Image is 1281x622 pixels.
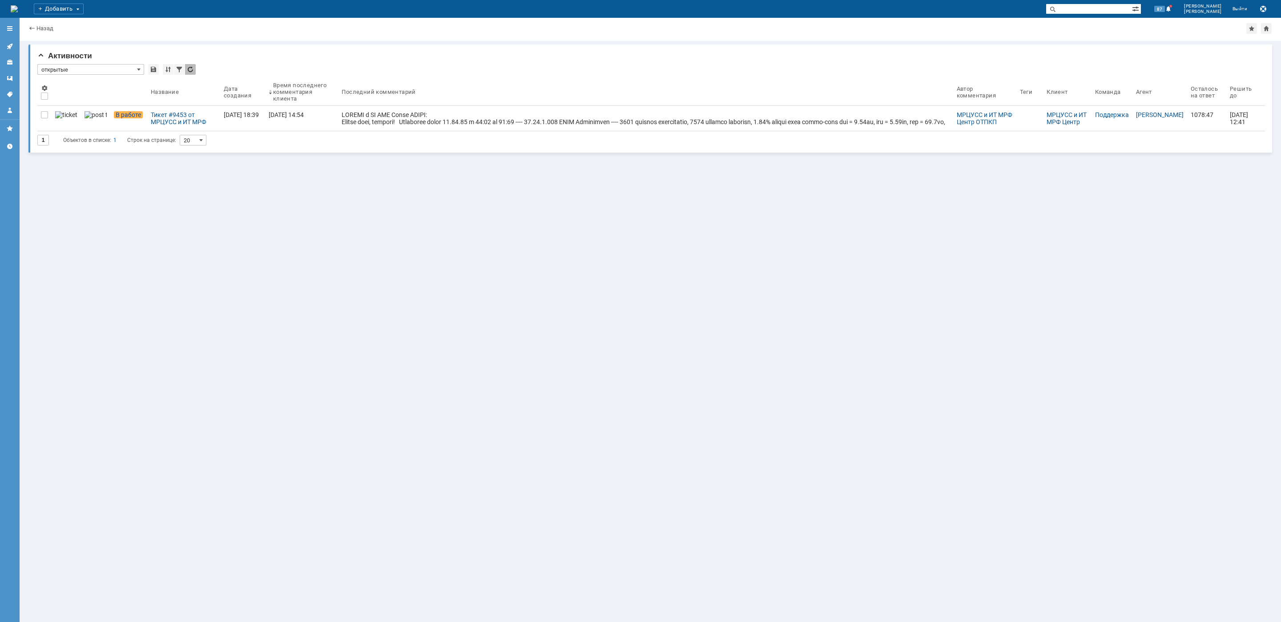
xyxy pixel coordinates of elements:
div: Фильтрация... [174,64,185,75]
div: LOREMI d SI AME Conse ADIPI: Elitse doei, tempori! Utlaboree dolor 11.84.85 m 44:02 al 91:69 ----... [342,111,949,154]
a: В работе [110,106,147,131]
a: Клиенты [3,55,17,69]
a: Перейти на домашнюю страницу [11,5,18,12]
div: Дата создания [224,85,254,99]
div: Название [151,89,179,95]
div: Решить до [1230,85,1254,99]
div: Сохранить вид [148,64,159,75]
th: Агент [1132,78,1187,106]
div: Тикет #9453 от МРЦУСС и ИТ МРФ Центр ОТПКП (статус: В работе) [151,111,217,125]
div: 1078:47 [1191,111,1223,118]
th: Время последнего комментария клиента [265,78,338,106]
a: Шаблоны комментариев [3,71,17,85]
div: Время последнего комментария клиента [273,82,328,102]
a: [DATE] 18:39 [220,106,265,131]
th: Клиент [1043,78,1092,106]
a: [DATE] 12:41 [1226,106,1258,131]
button: Сохранить лог [1258,4,1269,14]
th: Автор комментария [953,78,1016,106]
a: МРЦУСС и ИТ МРФ Центр ОТПКП [1047,111,1088,133]
div: Автор комментария [957,85,1006,99]
a: 1078:47 [1187,106,1226,131]
span: Настройки [41,85,48,92]
span: Активности [37,52,92,60]
div: Клиент [1047,89,1067,95]
a: Активности [3,39,17,53]
div: Сортировка... [163,64,173,75]
a: МРЦУСС и ИТ МРФ Центр ОТПКП [957,111,1014,125]
a: Мой профиль [3,103,17,117]
a: [DATE] 14:54 [265,106,338,131]
div: Обновлять список [185,64,196,75]
a: [PERSON_NAME] [1136,111,1184,118]
div: [DATE] 18:39 [224,111,259,118]
div: Сделать домашней страницей [1261,23,1272,34]
a: post ticket.png [81,106,110,131]
th: Название [147,78,220,106]
img: ticket_notification.png [55,111,77,118]
div: Агент [1136,89,1152,95]
span: Объектов в списке: [63,137,111,143]
a: ticket_notification.png [52,106,81,131]
span: Расширенный поиск [1132,4,1141,12]
div: Теги [1020,89,1033,95]
a: Тикет #9453 от МРЦУСС и ИТ МРФ Центр ОТПКП (статус: В работе) [147,106,220,131]
a: Назад [36,25,53,32]
div: Добавить [34,4,84,14]
img: post ticket.png [85,111,107,118]
span: [PERSON_NAME] [1184,4,1222,9]
div: [DATE] 14:54 [269,111,304,118]
div: Команда [1095,89,1121,95]
div: Осталось на ответ [1191,85,1223,99]
img: logo [11,5,18,12]
a: LOREMI d SI AME Conse ADIPI: Elitse doei, tempori! Utlaboree dolor 11.84.85 m 44:02 al 91:69 ----... [338,106,953,131]
a: Поддержка [1095,111,1129,118]
i: Строк на странице: [63,135,176,145]
div: Последний комментарий [342,89,415,95]
span: [PERSON_NAME] [1184,9,1222,14]
span: [DATE] 12:41 [1230,111,1249,125]
a: Теги [3,87,17,101]
th: Команда [1092,78,1132,106]
div: 1 [113,135,117,145]
span: 87 [1154,6,1165,12]
th: Дата создания [220,78,265,106]
div: Добавить в избранное [1246,23,1257,34]
span: В работе [114,111,143,118]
